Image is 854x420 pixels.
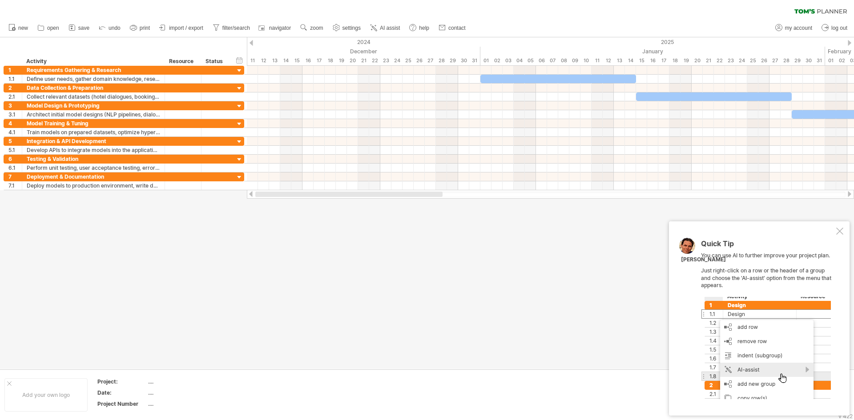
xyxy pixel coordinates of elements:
[280,56,291,65] div: Saturday, 14 December 2024
[407,22,432,34] a: help
[838,413,853,420] div: v 422
[298,22,326,34] a: zoom
[148,378,223,385] div: ....
[647,56,658,65] div: Thursday, 16 January 2025
[625,56,636,65] div: Tuesday, 14 January 2025
[347,56,358,65] div: Friday, 20 December 2024
[536,56,547,65] div: Monday, 6 January 2025
[758,56,769,65] div: Sunday, 26 January 2025
[8,128,22,136] div: 4.1
[325,56,336,65] div: Wednesday, 18 December 2024
[380,25,400,31] span: AI assist
[358,56,369,65] div: Saturday, 21 December 2024
[8,155,22,163] div: 6
[514,56,525,65] div: Saturday, 4 January 2025
[222,25,250,31] span: filter/search
[747,56,758,65] div: Saturday, 25 January 2025
[447,56,458,65] div: Sunday, 29 December 2024
[558,56,569,65] div: Wednesday, 8 January 2025
[419,25,429,31] span: help
[814,56,825,65] div: Friday, 31 January 2025
[480,47,825,56] div: January 2025
[148,400,223,408] div: ....
[148,389,223,396] div: ....
[8,84,22,92] div: 2
[18,25,28,31] span: new
[169,57,196,66] div: Resource
[8,92,22,101] div: 2.1
[109,25,121,31] span: undo
[291,56,302,65] div: Sunday, 15 December 2024
[8,110,22,119] div: 3.1
[26,57,160,66] div: Activity
[136,47,480,56] div: December 2024
[27,137,160,145] div: Integration & API Development
[27,128,160,136] div: Train models on prepared datasets, optimize hyperparameters, and iterate for performance improvem...
[269,25,291,31] span: navigator
[8,181,22,190] div: 7.1
[27,146,160,154] div: Develop APIs to integrate models into the application, enable interaction with front-end components
[78,25,89,31] span: save
[8,137,22,145] div: 5
[391,56,403,65] div: Tuesday, 24 December 2024
[27,92,160,101] div: Collect relevant datasets (hotel dialogues, booking data for receptionist; meeting transcripts, a...
[247,56,258,65] div: Wednesday, 11 December 2024
[658,56,669,65] div: Friday, 17 January 2025
[403,56,414,65] div: Wednesday, 25 December 2024
[27,181,160,190] div: Deploy models to production environment, write documentation and user manuals, and plan maintenance
[27,155,160,163] div: Testing & Validation
[330,22,363,34] a: settings
[97,389,146,396] div: Date:
[302,56,314,65] div: Monday, 16 December 2024
[140,25,150,31] span: print
[580,56,592,65] div: Friday, 10 January 2025
[714,56,725,65] div: Wednesday, 22 January 2025
[592,56,603,65] div: Saturday, 11 January 2025
[314,56,325,65] div: Tuesday, 17 December 2024
[8,119,22,128] div: 4
[603,56,614,65] div: Sunday, 12 January 2025
[269,56,280,65] div: Friday, 13 December 2024
[380,56,391,65] div: Monday, 23 December 2024
[27,66,160,74] div: Requirements Gathering & Research
[6,22,31,34] a: new
[614,56,625,65] div: Monday, 13 January 2025
[8,101,22,110] div: 3
[681,256,726,264] div: [PERSON_NAME]
[368,22,403,34] a: AI assist
[803,56,814,65] div: Thursday, 30 January 2025
[310,25,323,31] span: zoom
[547,56,558,65] div: Tuesday, 7 January 2025
[773,22,815,34] a: my account
[792,56,803,65] div: Wednesday, 29 January 2025
[681,56,692,65] div: Sunday, 19 January 2025
[836,56,847,65] div: Sunday, 2 February 2025
[701,240,834,399] div: You can use AI to further improve your project plan. Just right-click on a row or the header of a...
[97,400,146,408] div: Project Number
[8,172,22,181] div: 7
[469,56,480,65] div: Tuesday, 31 December 2024
[569,56,580,65] div: Thursday, 9 January 2025
[257,22,294,34] a: navigator
[703,56,714,65] div: Tuesday, 21 January 2025
[819,22,850,34] a: log out
[27,84,160,92] div: Data Collection & Preparation
[27,172,160,181] div: Deployment & Documentation
[436,22,468,34] a: contact
[458,56,469,65] div: Monday, 30 December 2024
[336,56,347,65] div: Thursday, 19 December 2024
[27,164,160,172] div: Perform unit testing, user acceptance testing, error analysis, and refine models based on feedback
[8,66,22,74] div: 1
[525,56,536,65] div: Sunday, 5 January 2025
[369,56,380,65] div: Sunday, 22 December 2024
[27,119,160,128] div: Model Training & Tuning
[128,22,153,34] a: print
[636,56,647,65] div: Wednesday, 15 January 2025
[258,56,269,65] div: Thursday, 12 December 2024
[342,25,361,31] span: settings
[701,240,834,252] div: Quick Tip
[692,56,703,65] div: Monday, 20 January 2025
[785,25,812,31] span: my account
[97,22,123,34] a: undo
[47,25,59,31] span: open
